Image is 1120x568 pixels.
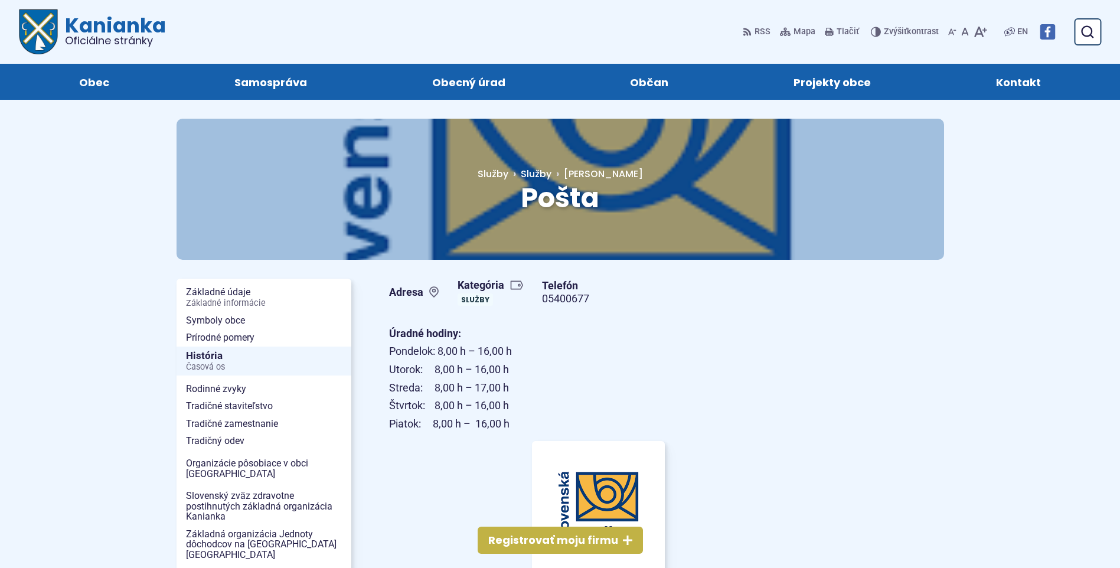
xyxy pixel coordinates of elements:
[794,64,871,100] span: Projekty obce
[177,415,351,433] a: Tradičné zamestnanie
[871,19,941,44] button: Zvýšiťkontrast
[521,179,599,217] span: Pošta
[389,327,461,340] strong: Úradné hodiny:
[458,279,523,292] span: Kategória
[389,286,439,299] span: Adresa
[177,432,351,450] a: Tradičný odev
[389,325,808,433] p: Pondelok: 8,00 h – 16,00 h Utorok: 8,00 h – 16,00 h Streda: 8,00 h – 17,00 h Štvrtok: 8,00 h – 16...
[478,167,521,181] a: Služby
[837,27,859,37] span: Tlačiť
[186,312,342,329] span: Symboly obce
[19,9,166,54] a: Logo Kanianka, prejsť na domovskú stránku.
[542,292,589,305] a: 05400677
[884,27,907,37] span: Zvýšiť
[19,9,58,54] img: Prejsť na domovskú stránku
[822,19,861,44] button: Tlačiť
[177,312,351,329] a: Symboly obce
[186,432,342,450] span: Tradičný odev
[186,380,342,398] span: Rodinné zvyky
[177,347,351,376] a: HistóriaČasová os
[186,487,342,525] span: Slovenský zväz zdravotne postihnutých základná organizácia Kanianka
[884,27,939,37] span: kontrast
[564,167,643,181] span: [PERSON_NAME]
[521,167,551,181] a: Služby
[959,19,971,44] button: Nastaviť pôvodnú veľkosť písma
[778,19,818,44] a: Mapa
[186,347,342,376] span: História
[542,279,589,293] span: Telefón
[177,283,351,311] a: Základné údajeZákladné informácie
[177,525,351,564] a: Základná organizácia Jednoty dôchodcov na [GEOGRAPHIC_DATA] [GEOGRAPHIC_DATA]
[186,415,342,433] span: Tradičné zamestnanie
[186,283,342,311] span: Základné údaje
[28,64,160,100] a: Obec
[1017,25,1028,39] span: EN
[432,64,505,100] span: Obecný úrad
[177,380,351,398] a: Rodinné zvyky
[177,397,351,415] a: Tradičné staviteľstvo
[478,167,508,181] span: Služby
[794,25,815,39] span: Mapa
[743,64,922,100] a: Projekty obce
[186,455,342,482] span: Organizácie pôsobiace v obci [GEOGRAPHIC_DATA]
[58,15,166,46] span: Kanianka
[177,455,351,482] a: Organizácie pôsobiace v obci [GEOGRAPHIC_DATA]
[184,64,358,100] a: Samospráva
[946,19,959,44] button: Zmenšiť veľkosť písma
[478,527,643,554] button: Registrovať moju firmu
[186,525,342,564] span: Základná organizácia Jednoty dôchodcov na [GEOGRAPHIC_DATA] [GEOGRAPHIC_DATA]
[458,293,493,306] a: Služby
[186,363,342,372] span: Časová os
[630,64,668,100] span: Občan
[743,19,773,44] a: RSS
[945,64,1092,100] a: Kontakt
[177,487,351,525] a: Slovenský zväz zdravotne postihnutých základná organizácia Kanianka
[79,64,109,100] span: Obec
[1040,24,1055,40] img: Prejsť na Facebook stránku
[234,64,307,100] span: Samospráva
[1015,25,1030,39] a: EN
[996,64,1041,100] span: Kontakt
[186,397,342,415] span: Tradičné staviteľstvo
[551,167,643,181] a: [PERSON_NAME]
[580,64,720,100] a: Občan
[186,299,342,308] span: Základné informácie
[488,534,618,547] span: Registrovať moju firmu
[381,64,556,100] a: Obecný úrad
[755,25,770,39] span: RSS
[971,19,990,44] button: Zväčšiť veľkosť písma
[186,329,342,347] span: Prírodné pomery
[65,35,166,46] span: Oficiálne stránky
[177,329,351,347] a: Prírodné pomery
